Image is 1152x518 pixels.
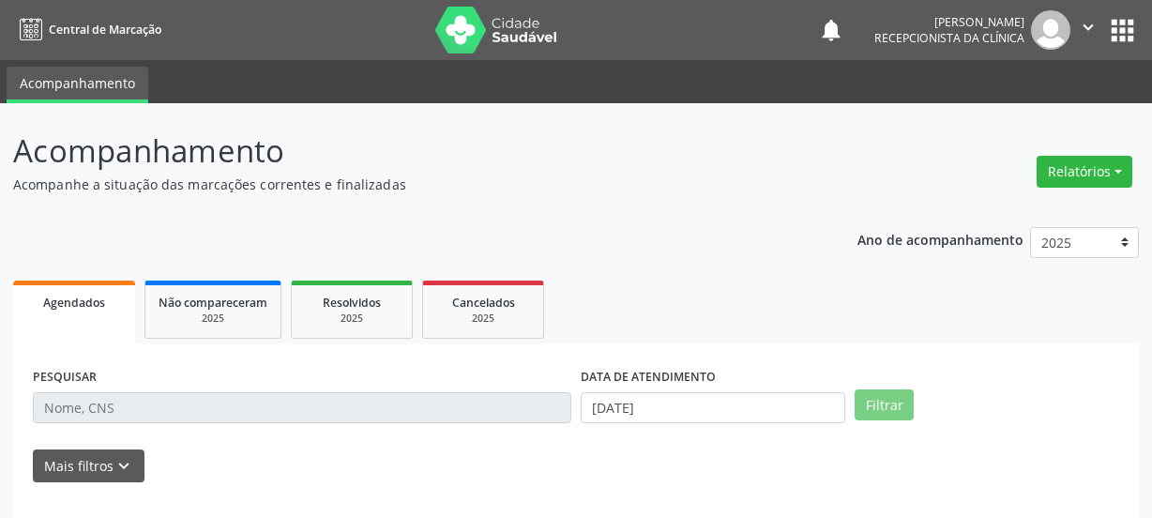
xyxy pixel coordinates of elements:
img: img [1031,10,1070,50]
span: Agendados [43,295,105,311]
input: Selecione um intervalo [581,392,845,424]
div: [PERSON_NAME] [874,14,1024,30]
span: Central de Marcação [49,22,161,38]
button: Filtrar [855,389,914,421]
p: Ano de acompanhamento [857,227,1023,251]
p: Acompanhamento [13,128,801,175]
div: 2025 [159,312,267,326]
span: Resolvidos [323,295,381,311]
span: Não compareceram [159,295,267,311]
button: notifications [818,17,844,43]
span: Cancelados [452,295,515,311]
button: Mais filtroskeyboard_arrow_down [33,449,144,482]
label: PESQUISAR [33,363,97,392]
p: Acompanhe a situação das marcações correntes e finalizadas [13,175,801,194]
div: 2025 [305,312,399,326]
label: DATA DE ATENDIMENTO [581,363,716,392]
i: keyboard_arrow_down [114,456,134,477]
input: Nome, CNS [33,392,571,424]
a: Acompanhamento [7,67,148,103]
button: apps [1106,14,1139,47]
button:  [1070,10,1106,50]
div: 2025 [436,312,530,326]
i:  [1078,17,1099,38]
span: Recepcionista da clínica [874,30,1024,46]
a: Central de Marcação [13,14,161,45]
button: Relatórios [1037,156,1132,188]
